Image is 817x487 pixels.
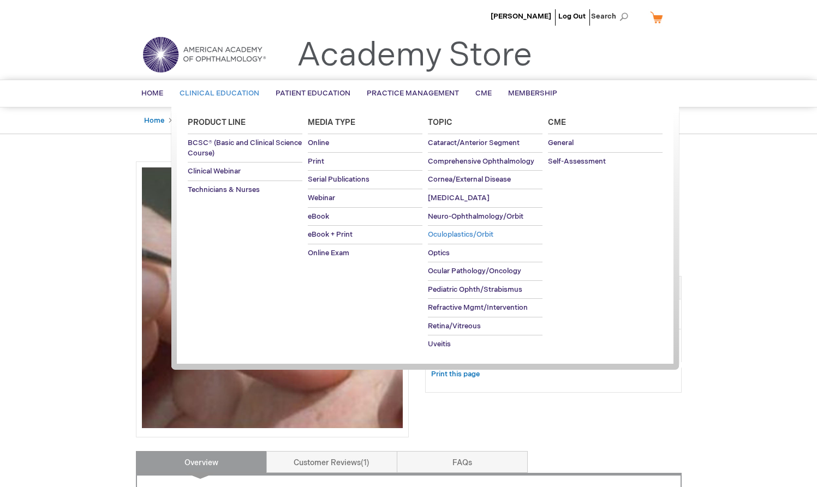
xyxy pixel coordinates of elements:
[428,139,520,147] span: Cataract/Anterior Segment
[180,89,259,98] span: Clinical Education
[136,451,267,473] a: Overview
[558,12,586,21] a: Log Out
[591,5,633,27] span: Search
[548,157,606,166] span: Self-Assessment
[428,303,528,312] span: Refractive Mgmt/Intervention
[308,249,349,257] span: Online Exam
[548,139,574,147] span: General
[428,249,450,257] span: Optics
[308,175,369,184] span: Serial Publications
[276,89,350,98] span: Patient Education
[397,451,528,473] a: FAQs
[308,139,329,147] span: Online
[308,118,355,127] span: Media Type
[428,118,452,127] span: Topic
[367,89,459,98] span: Practice Management
[428,285,522,294] span: Pediatric Ophth/Strabismus
[297,36,532,75] a: Academy Store
[308,212,329,221] span: eBook
[188,118,246,127] span: Product Line
[428,267,521,275] span: Ocular Pathology/Oncology
[548,118,566,127] span: Cme
[308,230,353,239] span: eBook + Print
[142,167,403,428] img: Mastering the Essentials: Oculoplastics
[428,340,451,348] span: Uveitis
[266,451,397,473] a: Customer Reviews1
[308,157,324,166] span: Print
[188,139,302,158] span: BCSC® (Basic and Clinical Science Course)
[188,167,241,176] span: Clinical Webinar
[428,230,493,239] span: Oculoplastics/Orbit
[475,89,492,98] span: CME
[361,458,369,467] span: 1
[144,116,164,125] a: Home
[428,175,511,184] span: Cornea/External Disease
[431,368,480,381] a: Print this page
[428,157,534,166] span: Comprehensive Ophthalmology
[428,212,523,221] span: Neuro-Ophthalmology/Orbit
[428,194,490,202] span: [MEDICAL_DATA]
[491,12,551,21] a: [PERSON_NAME]
[141,89,163,98] span: Home
[308,194,335,202] span: Webinar
[508,89,557,98] span: Membership
[428,322,481,330] span: Retina/Vitreous
[188,185,260,194] span: Technicians & Nurses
